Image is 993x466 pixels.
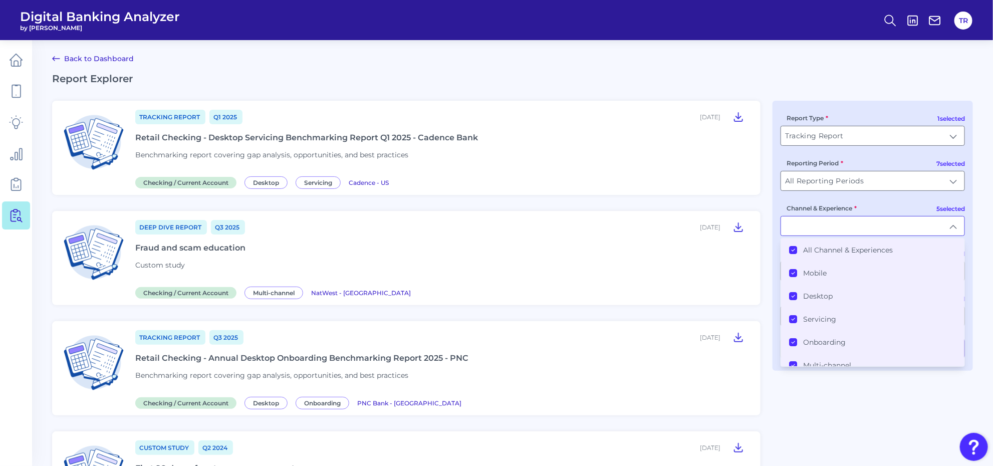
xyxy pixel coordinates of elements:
span: Servicing [296,176,341,189]
a: Cadence - US [349,177,389,187]
img: Checking / Current Account [60,329,127,396]
a: Q1 2025 [209,110,242,124]
span: Benchmarking report covering gap analysis, opportunities, and best practices [135,371,408,380]
span: Checking / Current Account [135,287,236,299]
span: NatWest - [GEOGRAPHIC_DATA] [311,289,411,297]
a: Q3 2025 [211,220,245,235]
span: Digital Banking Analyzer [20,9,180,24]
a: PNC Bank - [GEOGRAPHIC_DATA] [357,398,461,407]
a: Custom Study [135,440,194,455]
a: Checking / Current Account [135,288,240,297]
button: Open Resource Center [960,433,988,461]
button: Retail Checking - Annual Desktop Onboarding Benchmarking Report 2025 - PNC [728,329,749,345]
a: Tracking Report [135,330,205,345]
a: Multi-channel [244,288,307,297]
a: Checking / Current Account [135,398,240,407]
div: [DATE] [700,444,720,451]
div: Fraud and scam education [135,243,245,253]
a: Checking / Current Account [135,177,240,187]
span: Multi-channel [244,287,303,299]
label: Onboarding [803,338,846,347]
label: Mobile [803,269,827,278]
label: Reporting Period [787,159,843,167]
button: Fraud and scam education [728,219,749,235]
span: Checking / Current Account [135,397,236,409]
span: Checking / Current Account [135,177,236,188]
a: Back to Dashboard [52,53,134,65]
a: Desktop [244,398,292,407]
span: Desktop [244,176,288,189]
label: All Channel & Experiences [803,246,893,255]
span: Desktop [244,397,288,409]
label: Desktop [803,292,833,301]
span: Custom study [135,261,185,270]
button: TR [954,12,972,30]
div: [DATE] [700,113,720,121]
span: Onboarding [296,397,349,409]
button: First 90 days of customer engagement [728,439,749,455]
a: Onboarding [296,398,353,407]
a: Servicing [296,177,345,187]
img: Checking / Current Account [60,219,127,286]
img: Checking / Current Account [60,109,127,176]
div: [DATE] [700,223,720,231]
a: Tracking Report [135,110,205,124]
label: Report Type [787,114,828,122]
span: Cadence - US [349,179,389,186]
span: PNC Bank - [GEOGRAPHIC_DATA] [357,399,461,407]
a: Q2 2024 [198,440,233,455]
a: Q3 2025 [209,330,243,345]
button: Retail Checking - Desktop Servicing Benchmarking Report Q1 2025 - Cadence Bank [728,109,749,125]
a: Desktop [244,177,292,187]
div: [DATE] [700,334,720,341]
span: by [PERSON_NAME] [20,24,180,32]
div: Retail Checking - Annual Desktop Onboarding Benchmarking Report 2025 - PNC [135,353,468,363]
label: Multi-channel [803,361,851,370]
h2: Report Explorer [52,73,973,85]
span: Benchmarking report covering gap analysis, opportunities, and best practices [135,150,408,159]
label: Servicing [803,315,836,324]
label: Channel & Experience [787,204,857,212]
a: Deep Dive Report [135,220,207,235]
a: NatWest - [GEOGRAPHIC_DATA] [311,288,411,297]
div: Retail Checking - Desktop Servicing Benchmarking Report Q1 2025 - Cadence Bank [135,133,478,142]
